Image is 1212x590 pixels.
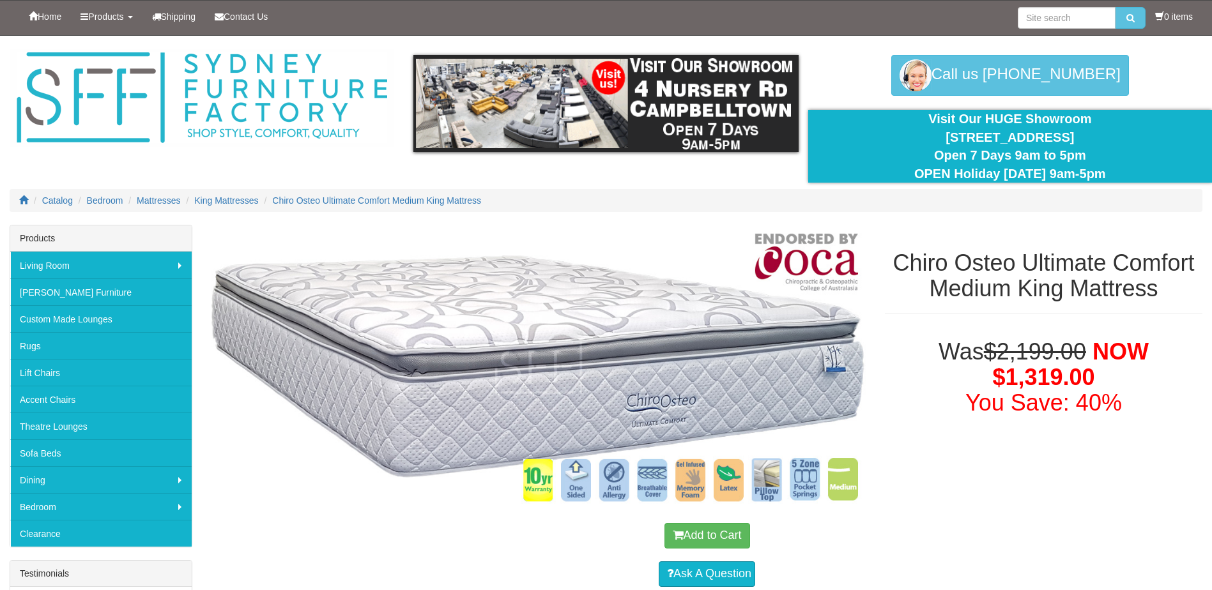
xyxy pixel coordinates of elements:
[10,412,192,439] a: Theatre Lounges
[984,338,1086,365] del: $2,199.00
[659,561,755,587] a: Ask A Question
[1155,10,1193,23] li: 0 items
[664,523,750,548] button: Add to Cart
[137,195,180,206] a: Mattresses
[10,439,192,466] a: Sofa Beds
[10,49,394,147] img: Sydney Furniture Factory
[142,1,206,33] a: Shipping
[10,466,192,493] a: Dining
[10,332,192,359] a: Rugs
[194,195,258,206] a: King Mattresses
[1018,7,1116,29] input: Site search
[10,493,192,520] a: Bedroom
[10,278,192,305] a: [PERSON_NAME] Furniture
[42,195,73,206] a: Catalog
[88,11,123,22] span: Products
[10,225,192,252] div: Products
[161,11,196,22] span: Shipping
[87,195,123,206] a: Bedroom
[413,55,798,152] img: showroom.gif
[224,11,268,22] span: Contact Us
[885,339,1202,415] h1: Was
[10,520,192,547] a: Clearance
[19,1,71,33] a: Home
[205,1,277,33] a: Contact Us
[38,11,61,22] span: Home
[272,195,481,206] a: Chiro Osteo Ultimate Comfort Medium King Mattress
[10,305,192,332] a: Custom Made Lounges
[818,110,1202,183] div: Visit Our HUGE Showroom [STREET_ADDRESS] Open 7 Days 9am to 5pm OPEN Holiday [DATE] 9am-5pm
[10,252,192,278] a: Living Room
[10,561,192,587] div: Testimonials
[10,386,192,412] a: Accent Chairs
[71,1,142,33] a: Products
[10,359,192,386] a: Lift Chairs
[885,250,1202,301] h1: Chiro Osteo Ultimate Comfort Medium King Mattress
[965,390,1122,416] font: You Save: 40%
[992,338,1148,390] span: NOW $1,319.00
